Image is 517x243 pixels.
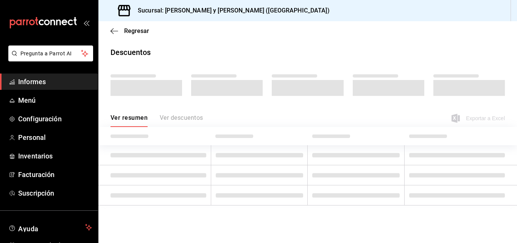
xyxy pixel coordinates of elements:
font: Ayuda [18,225,39,233]
div: Descuentos [111,47,151,58]
button: Pregunta a Parrot AI [8,45,93,61]
h3: Sucursal: [PERSON_NAME] y [PERSON_NAME] ([GEOGRAPHIC_DATA]) [132,6,330,15]
span: Regresar [124,27,149,34]
a: Pregunta a Parrot AI [5,55,93,63]
font: Menú [18,96,36,104]
font: Informes [18,78,46,86]
button: abrir_cajón_menú [83,20,89,26]
button: Regresar [111,27,149,34]
div: navigation tabs [111,114,203,127]
font: Inventarios [18,152,53,160]
font: Personal [18,133,46,141]
font: Suscripción [18,189,54,197]
font: Pregunta a Parrot AI [20,50,72,56]
font: Configuración [18,115,62,123]
font: Facturación [18,171,55,179]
